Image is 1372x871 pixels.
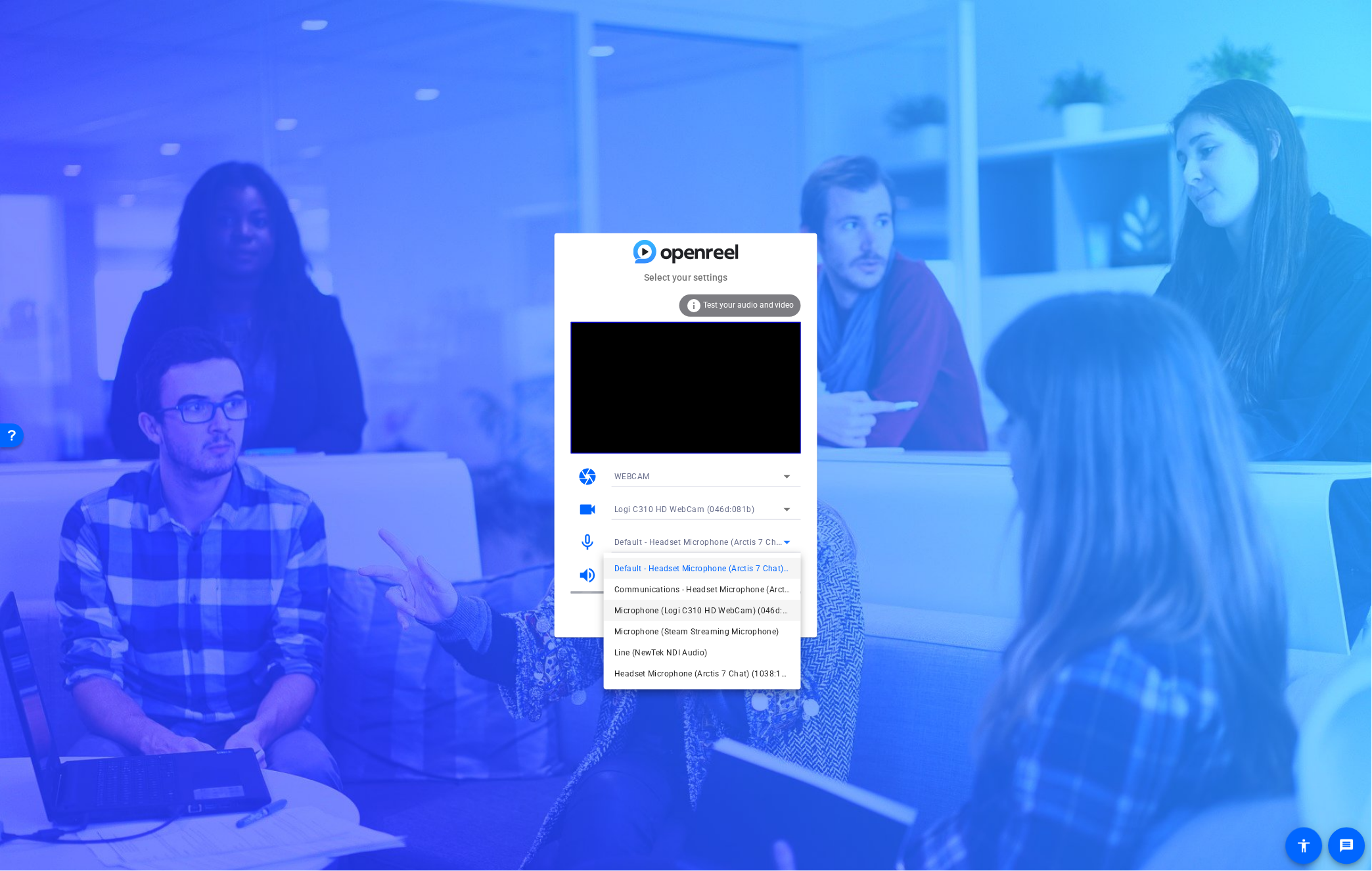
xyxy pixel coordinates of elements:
span: Line (NewTek NDI Audio) [614,645,708,661]
span: Headset Microphone (Arctis 7 Chat) (1038:12ad) [614,666,790,682]
span: Microphone (Steam Streaming Microphone) [614,624,779,640]
span: Default - Headset Microphone (Arctis 7 Chat) (1038:12ad) [614,561,790,577]
span: Communications - Headset Microphone (Arctis 7 Chat) (1038:12ad) [614,582,790,598]
span: Microphone (Logi C310 HD WebCam) (046d:081b) [614,603,790,619]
